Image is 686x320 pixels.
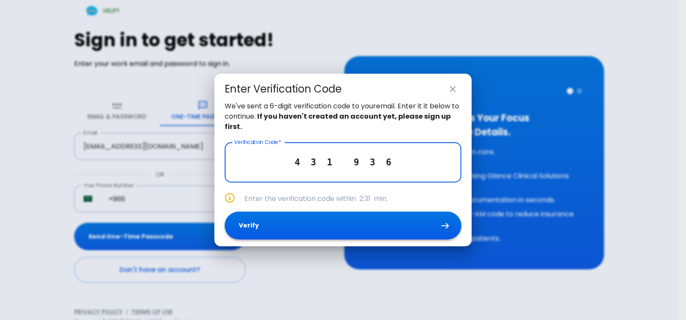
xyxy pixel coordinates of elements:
strong: If you haven't created an account yet, please sign up first. [225,111,451,132]
button: close [444,81,461,98]
p: Enter the verification code within min. [244,194,461,204]
button: Verify [225,212,461,239]
div: Enter Verification Code [225,82,342,96]
p: We've sent a 6-digit verification code to your email . Enter it it below to continue. [225,101,461,132]
span: 2:31 [359,194,370,203]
